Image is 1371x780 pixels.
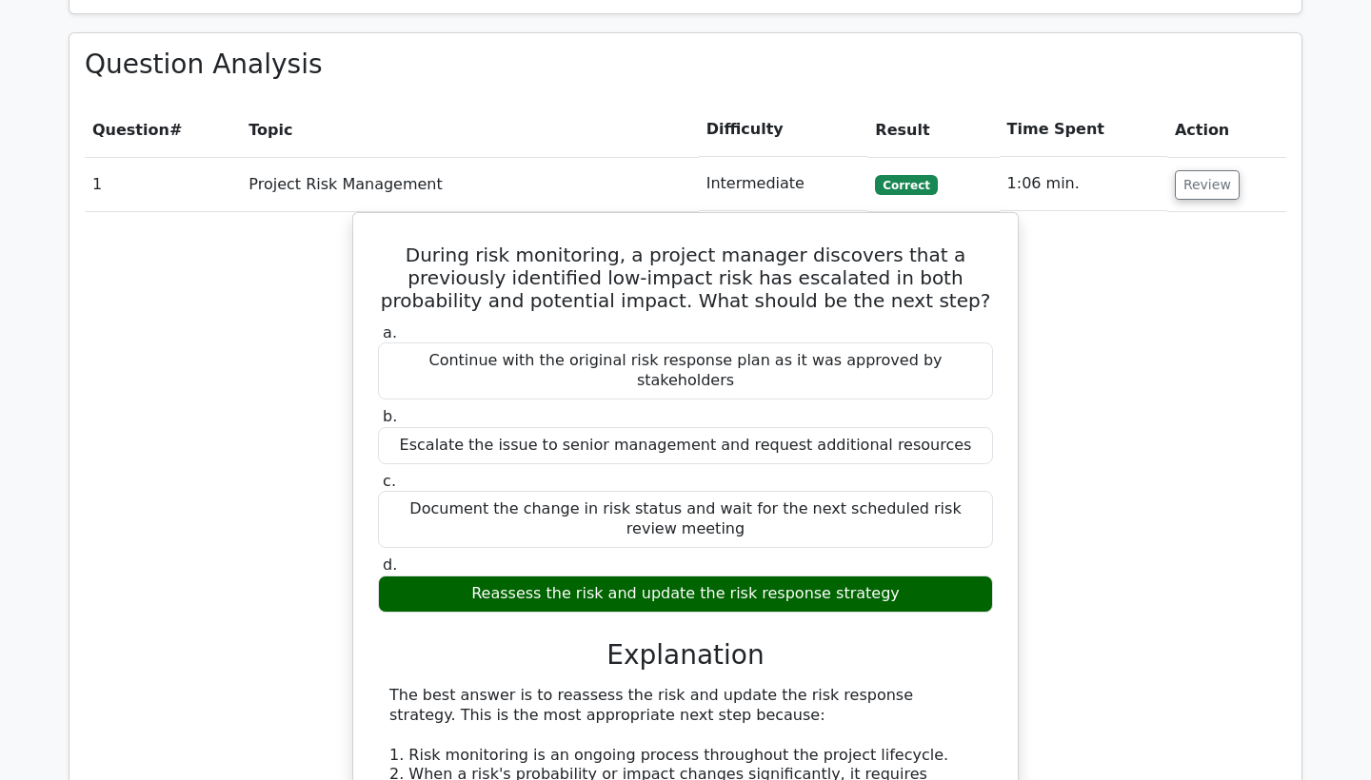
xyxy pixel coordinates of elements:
[699,103,868,157] th: Difficulty
[1000,157,1167,211] td: 1:06 min.
[875,175,937,194] span: Correct
[241,103,698,157] th: Topic
[92,121,169,139] span: Question
[85,157,241,211] td: 1
[699,157,868,211] td: Intermediate
[241,157,698,211] td: Project Risk Management
[376,244,995,312] h5: During risk monitoring, a project manager discovers that a previously identified low-impact risk ...
[378,491,993,548] div: Document the change in risk status and wait for the next scheduled risk review meeting
[1175,170,1240,200] button: Review
[1167,103,1286,157] th: Action
[383,407,397,425] span: b.
[378,427,993,464] div: Escalate the issue to senior management and request additional resources
[383,472,396,490] span: c.
[389,639,982,672] h3: Explanation
[867,103,999,157] th: Result
[85,103,241,157] th: #
[383,556,397,574] span: d.
[1000,103,1167,157] th: Time Spent
[383,323,397,341] span: a.
[378,342,993,400] div: Continue with the original risk response plan as it was approved by stakeholders
[378,575,993,613] div: Reassess the risk and update the risk response strategy
[85,49,1286,81] h3: Question Analysis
